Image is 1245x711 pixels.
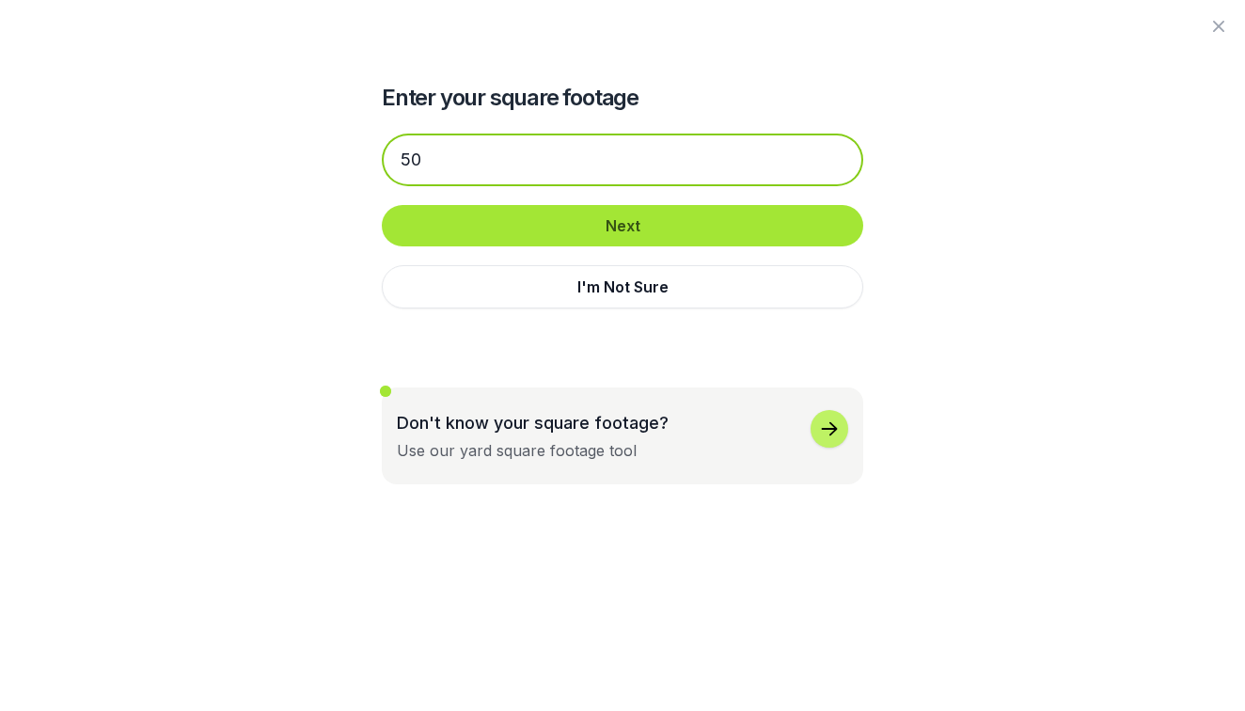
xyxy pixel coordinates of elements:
button: Next [382,205,863,246]
button: I'm Not Sure [382,265,863,308]
h2: Enter your square footage [382,83,863,113]
div: Use our yard square footage tool [397,439,637,462]
p: Don't know your square footage? [397,410,669,435]
button: Don't know your square footage?Use our yard square footage tool [382,387,863,484]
